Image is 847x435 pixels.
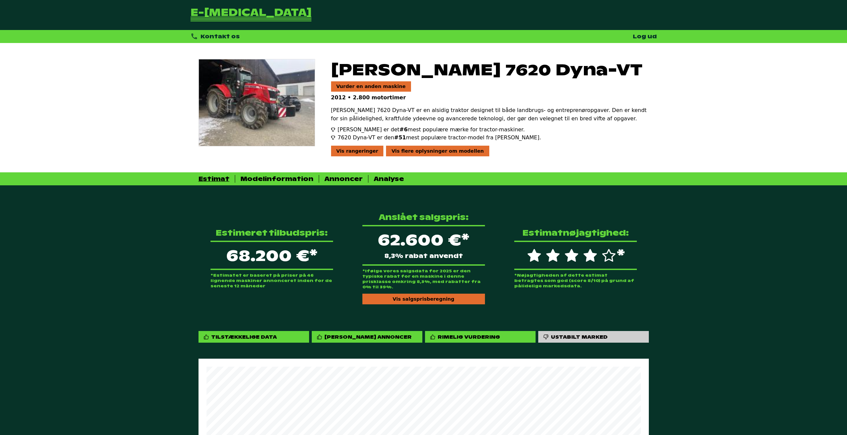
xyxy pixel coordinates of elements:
p: Estimatnøjagtighed: [514,228,637,238]
p: Estimeret tilbudspris: [211,228,333,238]
p: [PERSON_NAME] 7620 Dyna-VT er en alsidig traktor designet til både landbrugs- og entreprenøropgav... [331,106,649,123]
p: Anslået salgspris: [362,212,485,222]
a: Vurder en anden maskine [331,81,411,91]
div: Tilstækkelige data [211,334,277,340]
div: Analyse [374,175,404,183]
div: Kontakt os [191,33,240,40]
span: #51 [394,134,406,141]
p: 68.200 €* [211,241,333,270]
div: 62.600 €* [362,225,485,266]
div: Tilstækkelige data [199,331,309,343]
a: Tilbage til forsiden [191,8,311,22]
span: [PERSON_NAME] 7620 Dyna-VT [331,59,642,80]
a: Log ud [633,33,657,40]
div: [PERSON_NAME] annoncer [324,334,412,340]
div: Nye annoncer [312,331,422,343]
span: 7620 Dyna-VT er den mest populære tractor-model fra [PERSON_NAME]. [338,134,541,142]
div: Ustabilt marked [551,334,608,340]
div: Vis rangeringer [331,146,384,156]
div: Ustabilt marked [538,331,649,343]
img: Massey Ferguson 7620 Dyna-VT Exclusive [199,59,315,146]
span: 8,3% rabat anvendt [384,253,463,259]
div: Modelinformation [240,175,313,183]
div: Rimelig vurdering [438,334,500,340]
p: *Ifølge vores salgsdata for 2025 er den typiske rabat for en maskine i denne prisklasse omkring 8... [362,268,485,290]
div: Estimat [199,175,229,183]
p: *Nøjagtigheden af dette estimat betragtes som god (score 8/10) på grund af pålidelige markedsdata. [514,273,637,289]
span: Kontakt os [201,33,240,40]
span: [PERSON_NAME] er det mest populære mærke for tractor-maskiner. [338,126,525,134]
p: 2012 • 2.800 motortimer [331,94,649,101]
div: Annoncer [324,175,363,183]
p: *Estimatet er baseret på priser på 46 lignende maskiner annonceret inden for de seneste 12 måneder [211,273,333,289]
div: Vis salgsprisberegning [362,294,485,304]
div: Rimelig vurdering [425,331,536,343]
div: Vis flere oplysninger om modellen [386,146,489,156]
span: #6 [399,126,408,133]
